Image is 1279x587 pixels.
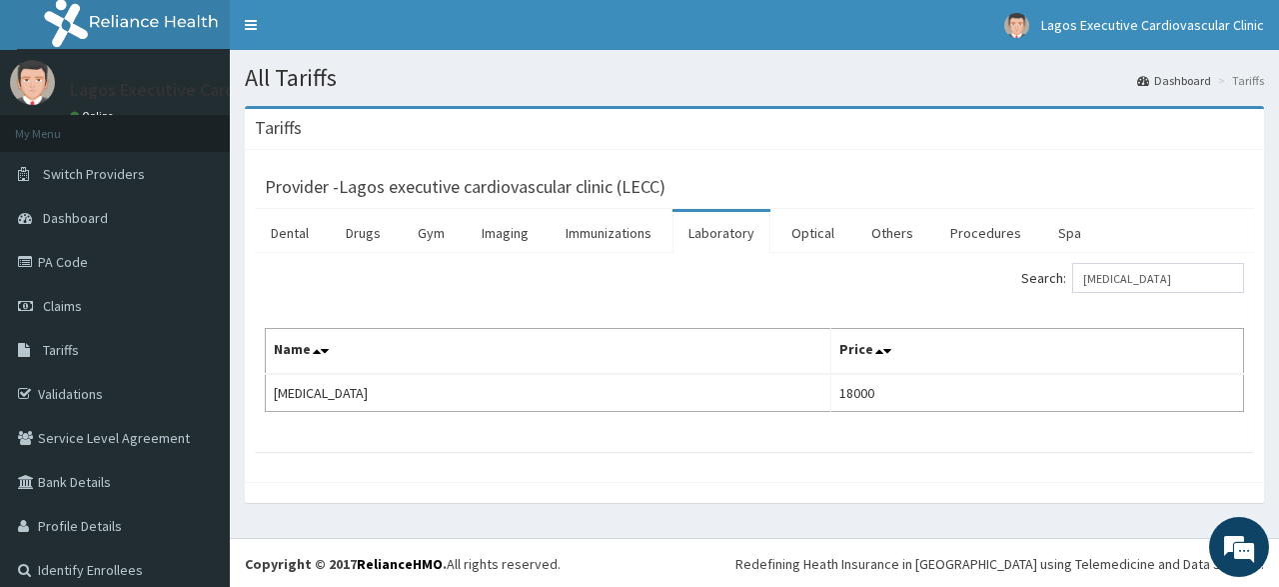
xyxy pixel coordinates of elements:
h3: Provider - Lagos executive cardiovascular clinic (LECC) [265,178,665,196]
textarea: Type your message and hit 'Enter' [10,382,381,452]
a: Gym [402,212,461,254]
h3: Tariffs [255,119,302,137]
a: Dashboard [1137,72,1211,89]
h1: All Tariffs [245,65,1264,91]
a: Drugs [330,212,397,254]
span: We're online! [116,170,276,372]
th: Price [830,329,1243,375]
a: Optical [775,212,850,254]
td: [MEDICAL_DATA] [266,374,831,412]
img: User Image [10,60,55,105]
span: Claims [43,297,82,315]
img: User Image [1004,13,1029,38]
label: Search: [1021,263,1244,293]
li: Tariffs [1213,72,1264,89]
a: Laboratory [672,212,770,254]
span: Lagos Executive Cardiovascular Clinic [1041,16,1264,34]
input: Search: [1072,263,1244,293]
a: Immunizations [550,212,667,254]
div: Redefining Heath Insurance in [GEOGRAPHIC_DATA] using Telemedicine and Data Science! [735,554,1264,574]
a: Others [855,212,929,254]
a: RelianceHMO [357,555,443,573]
p: Lagos Executive Cardiovascular Clinic [70,81,359,99]
a: Online [70,109,118,123]
th: Name [266,329,831,375]
a: Imaging [466,212,545,254]
a: Spa [1042,212,1097,254]
img: d_794563401_company_1708531726252_794563401 [37,100,81,150]
div: Chat with us now [104,112,336,138]
strong: Copyright © 2017 . [245,555,447,573]
a: Procedures [934,212,1037,254]
span: Dashboard [43,209,108,227]
span: Tariffs [43,341,79,359]
div: Minimize live chat window [328,10,376,58]
td: 18000 [830,374,1243,412]
span: Switch Providers [43,165,145,183]
a: Dental [255,212,325,254]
